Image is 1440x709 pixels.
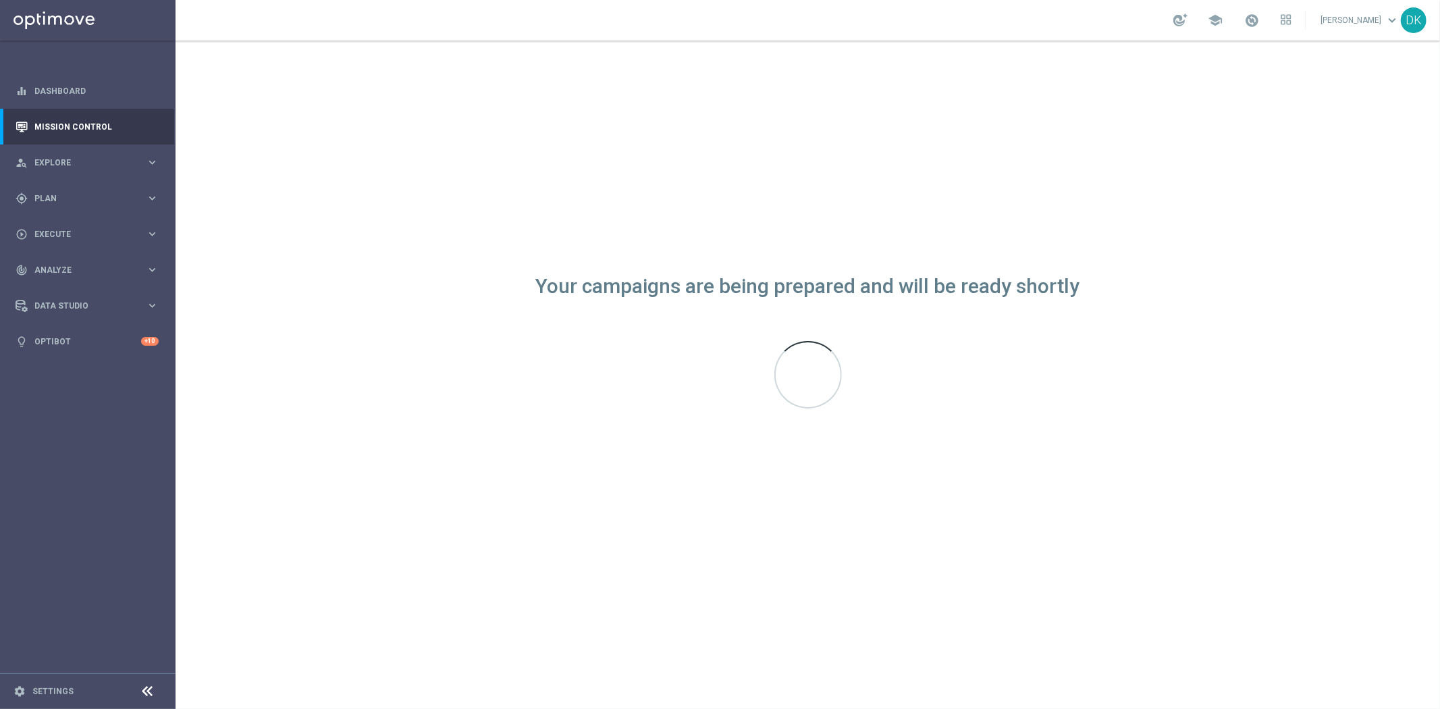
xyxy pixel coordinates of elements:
a: Settings [32,687,74,695]
div: Data Studio [16,300,146,312]
button: play_circle_outline Execute keyboard_arrow_right [15,229,159,240]
button: person_search Explore keyboard_arrow_right [15,157,159,168]
div: Dashboard [16,73,159,109]
div: Analyze [16,264,146,276]
span: keyboard_arrow_down [1385,13,1399,28]
i: lightbulb [16,336,28,348]
a: Mission Control [34,109,159,145]
div: DK [1401,7,1426,33]
i: keyboard_arrow_right [146,192,159,205]
div: Execute [16,228,146,240]
div: Mission Control [16,109,159,145]
span: Plan [34,194,146,203]
a: [PERSON_NAME]keyboard_arrow_down [1319,10,1401,30]
i: keyboard_arrow_right [146,156,159,169]
div: Your campaigns are being prepared and will be ready shortly [536,281,1080,292]
a: Dashboard [34,73,159,109]
div: Optibot [16,323,159,359]
div: +10 [141,337,159,346]
span: Data Studio [34,302,146,310]
button: gps_fixed Plan keyboard_arrow_right [15,193,159,204]
span: school [1208,13,1223,28]
button: track_changes Analyze keyboard_arrow_right [15,265,159,275]
span: Explore [34,159,146,167]
div: Explore [16,157,146,169]
span: Analyze [34,266,146,274]
div: Plan [16,192,146,205]
a: Optibot [34,323,141,359]
i: settings [14,685,26,698]
button: Data Studio keyboard_arrow_right [15,300,159,311]
i: track_changes [16,264,28,276]
i: person_search [16,157,28,169]
i: gps_fixed [16,192,28,205]
i: equalizer [16,85,28,97]
i: keyboard_arrow_right [146,228,159,240]
span: Execute [34,230,146,238]
i: keyboard_arrow_right [146,263,159,276]
button: Mission Control [15,122,159,132]
i: keyboard_arrow_right [146,299,159,312]
button: equalizer Dashboard [15,86,159,97]
button: lightbulb Optibot +10 [15,336,159,347]
i: play_circle_outline [16,228,28,240]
